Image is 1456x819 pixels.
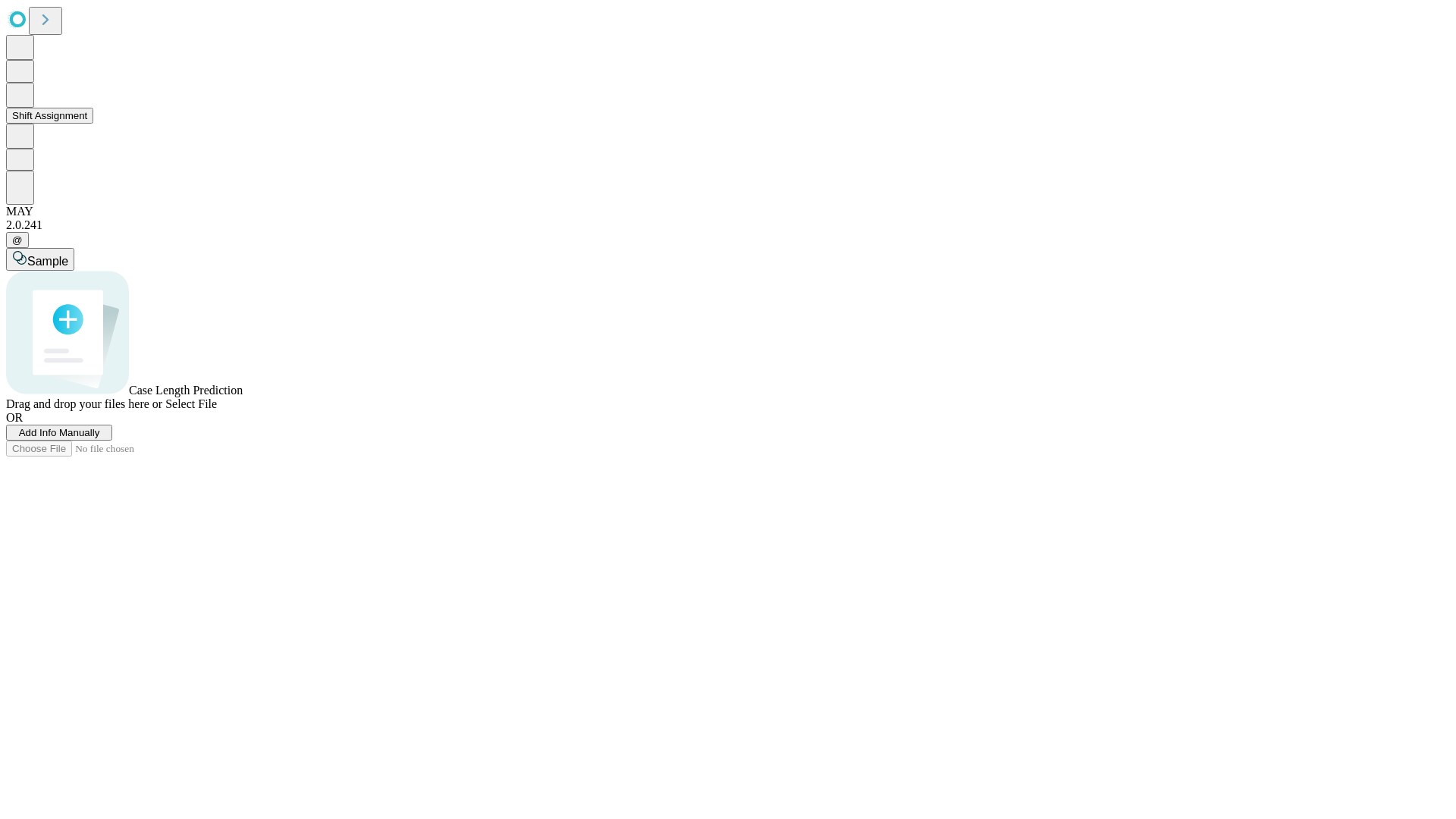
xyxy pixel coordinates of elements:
[165,397,217,410] span: Select File
[27,255,68,268] span: Sample
[19,427,100,438] span: Add Info Manually
[6,397,162,410] span: Drag and drop your files here or
[6,108,93,124] button: Shift Assignment
[6,205,1450,218] div: MAY
[6,248,74,271] button: Sample
[6,218,1450,232] div: 2.0.241
[12,234,23,246] span: @
[129,384,243,397] span: Case Length Prediction
[6,411,23,424] span: OR
[6,425,112,441] button: Add Info Manually
[6,232,29,248] button: @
